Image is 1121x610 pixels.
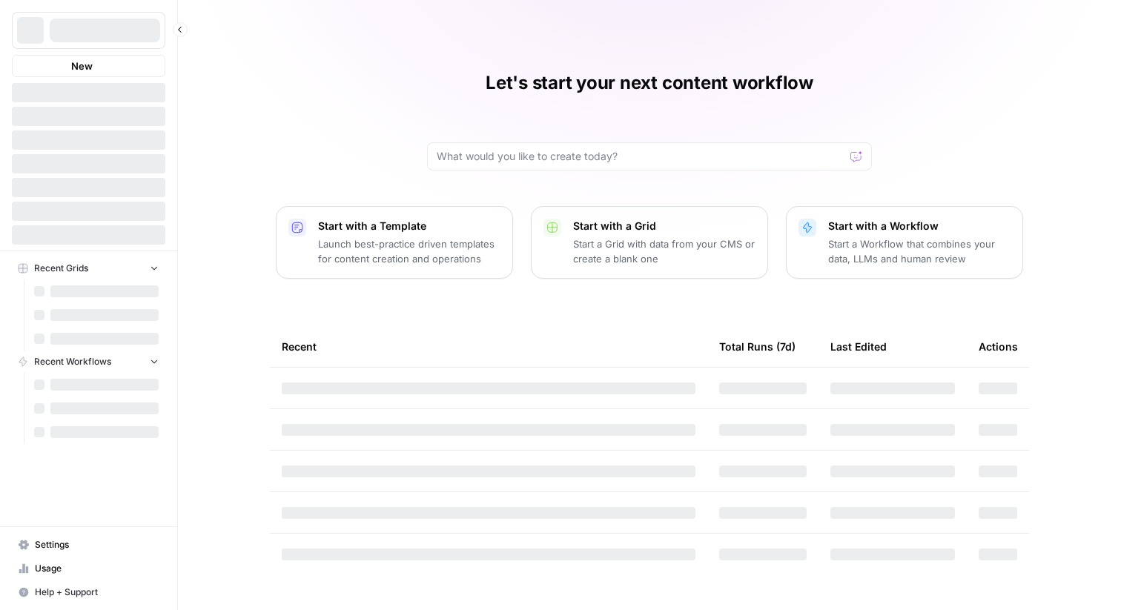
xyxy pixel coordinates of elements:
p: Start a Workflow that combines your data, LLMs and human review [828,236,1011,266]
div: Last Edited [830,326,887,367]
div: Recent [282,326,695,367]
button: Start with a GridStart a Grid with data from your CMS or create a blank one [531,206,768,279]
button: Recent Grids [12,257,165,279]
p: Start with a Workflow [828,219,1011,233]
div: Total Runs (7d) [719,326,796,367]
button: Recent Workflows [12,351,165,373]
div: Actions [979,326,1018,367]
button: Start with a WorkflowStart a Workflow that combines your data, LLMs and human review [786,206,1023,279]
h1: Let's start your next content workflow [486,71,813,95]
p: Start with a Template [318,219,500,233]
button: Help + Support [12,580,165,604]
span: Help + Support [35,586,159,599]
span: New [71,59,93,73]
span: Recent Workflows [34,355,111,368]
p: Start with a Grid [573,219,755,233]
p: Launch best-practice driven templates for content creation and operations [318,236,500,266]
span: Recent Grids [34,262,88,275]
p: Start a Grid with data from your CMS or create a blank one [573,236,755,266]
button: Start with a TemplateLaunch best-practice driven templates for content creation and operations [276,206,513,279]
button: New [12,55,165,77]
input: What would you like to create today? [437,149,844,164]
a: Settings [12,533,165,557]
a: Usage [12,557,165,580]
span: Settings [35,538,159,551]
span: Usage [35,562,159,575]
